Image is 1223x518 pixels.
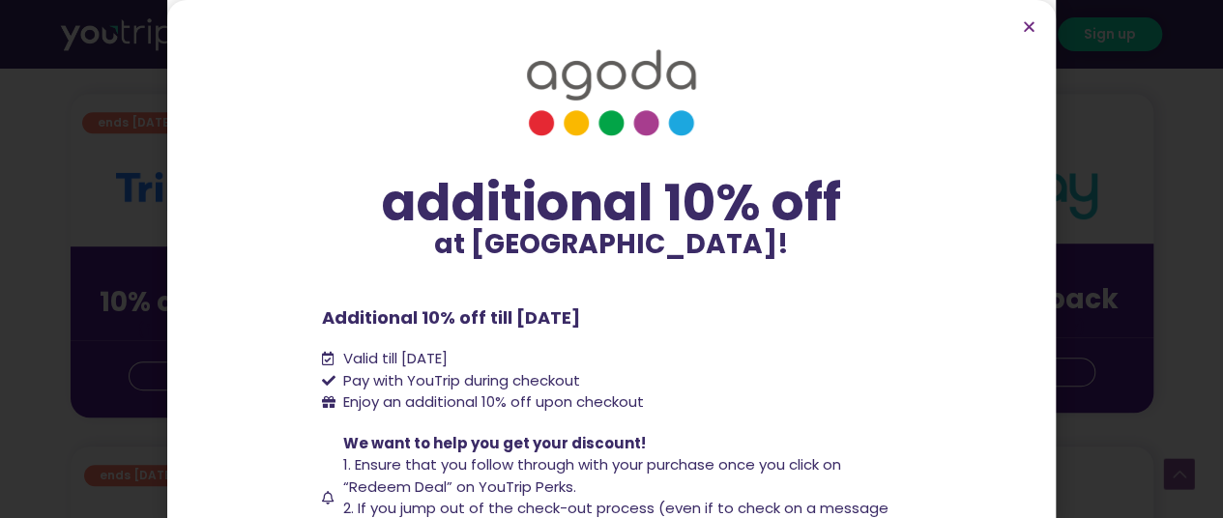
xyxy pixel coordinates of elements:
[338,370,580,392] span: Pay with YouTrip during checkout
[338,348,448,370] span: Valid till [DATE]
[343,391,644,412] span: Enjoy an additional 10% off upon checkout
[322,175,902,231] div: additional 10% off
[322,231,902,258] p: at [GEOGRAPHIC_DATA]!
[343,454,841,497] span: 1. Ensure that you follow through with your purchase once you click on “Redeem Deal” on YouTrip P...
[343,433,646,453] span: We want to help you get your discount!
[1022,19,1036,34] a: Close
[322,304,902,331] p: Additional 10% off till [DATE]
